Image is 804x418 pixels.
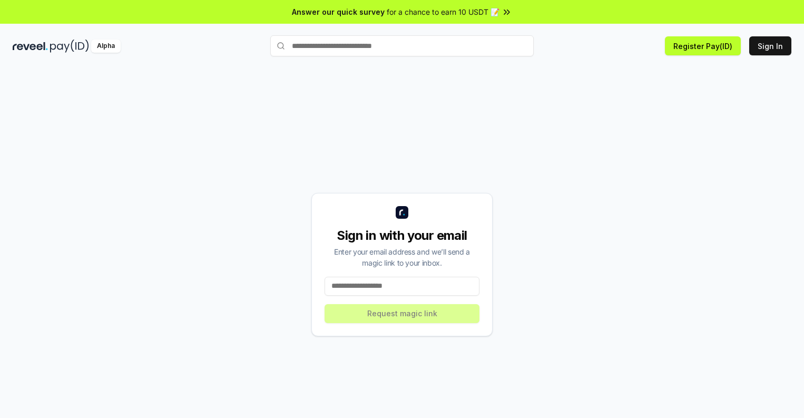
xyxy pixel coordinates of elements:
img: logo_small [396,206,408,219]
div: Enter your email address and we’ll send a magic link to your inbox. [325,246,479,268]
div: Sign in with your email [325,227,479,244]
button: Sign In [749,36,791,55]
img: pay_id [50,40,89,53]
img: reveel_dark [13,40,48,53]
span: Answer our quick survey [292,6,385,17]
button: Register Pay(ID) [665,36,741,55]
span: for a chance to earn 10 USDT 📝 [387,6,499,17]
div: Alpha [91,40,121,53]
